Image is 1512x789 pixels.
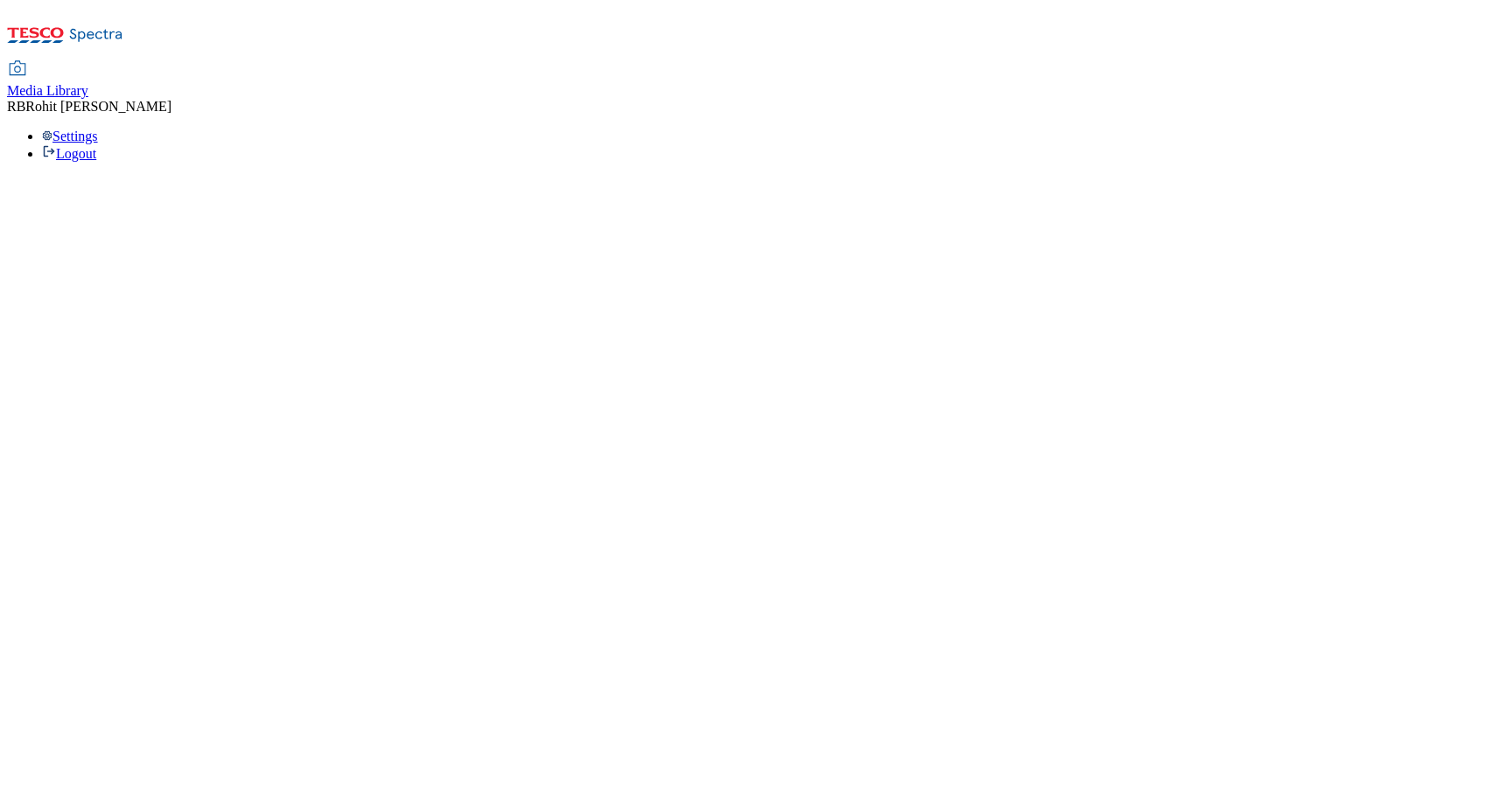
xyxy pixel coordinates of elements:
a: Logout [42,146,96,161]
span: Rohit [PERSON_NAME] [25,99,171,114]
a: Media Library [7,62,88,99]
span: RB [7,99,25,114]
span: Media Library [7,83,88,98]
a: Settings [42,129,98,143]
